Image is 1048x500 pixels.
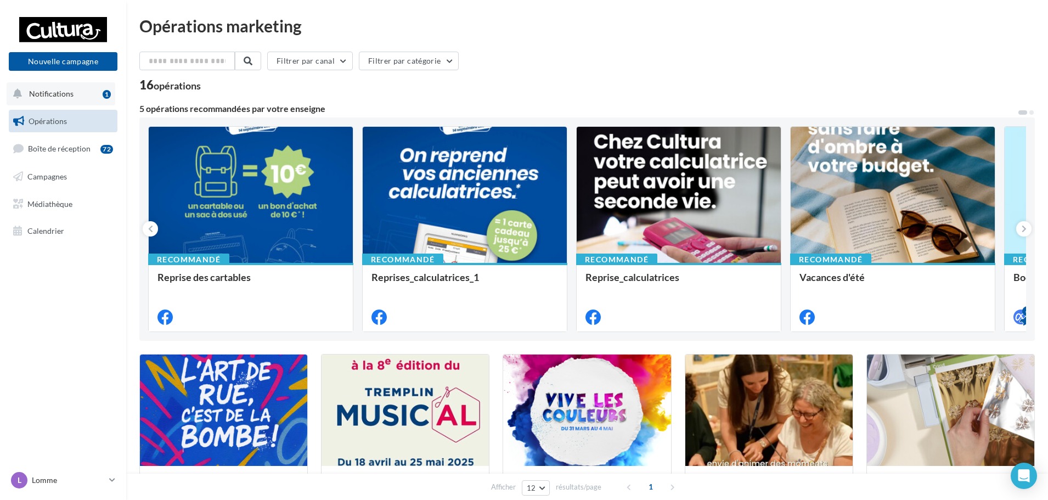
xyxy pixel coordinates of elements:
span: 12 [527,484,536,492]
div: 4 [1022,306,1032,316]
a: Campagnes [7,165,120,188]
button: Nouvelle campagne [9,52,117,71]
div: Recommandé [362,254,443,266]
div: Reprise_calculatrices [585,272,772,294]
span: résultats/page [556,482,601,492]
button: Filtrer par canal [267,52,353,70]
span: Boîte de réception [28,144,91,153]
div: Open Intercom Messenger [1011,463,1037,489]
div: Vacances d'été [799,272,986,294]
div: Recommandé [576,254,657,266]
span: Afficher [491,482,516,492]
div: 16 [139,79,201,91]
div: opérations [154,81,201,91]
a: Boîte de réception72 [7,137,120,160]
div: Recommandé [790,254,871,266]
div: Opérations marketing [139,18,1035,34]
button: Filtrer par catégorie [359,52,459,70]
span: Opérations [29,116,67,126]
button: Notifications 1 [7,82,115,105]
span: Médiathèque [27,199,72,208]
a: Opérations [7,110,120,133]
div: Recommandé [148,254,229,266]
a: Calendrier [7,220,120,243]
div: 72 [100,145,113,154]
span: Calendrier [27,226,64,235]
p: Lomme [32,475,105,486]
span: Campagnes [27,172,67,181]
span: Notifications [29,89,74,98]
button: 12 [522,480,550,496]
div: Reprise des cartables [157,272,344,294]
span: 1 [642,478,660,496]
div: Reprises_calculatrices_1 [371,272,558,294]
div: 5 opérations recommandées par votre enseigne [139,104,1017,113]
a: Médiathèque [7,193,120,216]
span: L [18,475,21,486]
div: 1 [103,90,111,99]
a: L Lomme [9,470,117,491]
